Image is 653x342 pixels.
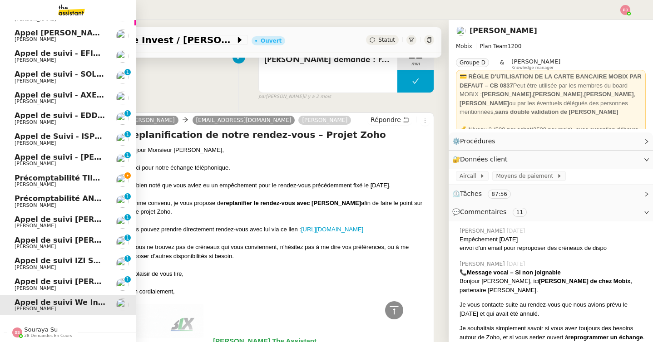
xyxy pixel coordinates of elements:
img: users%2FW4OQjB9BRtYK2an7yusO0WsYLsD3%2Favatar%2F28027066-518b-424c-8476-65f2e549ac29 [456,26,466,36]
a: [PERSON_NAME] [298,116,351,124]
span: Données client [460,156,508,163]
span: Appel de suivi [PERSON_NAME]-Riottot [15,277,174,286]
nz-badge-sup: 1 [124,110,131,117]
nz-badge-sup: 1 [124,69,131,75]
span: ⏲️ [452,190,519,197]
strong: Message vocal – Si non joignable [467,269,561,276]
img: users%2FW4OQjB9BRtYK2an7yusO0WsYLsD3%2Favatar%2F28027066-518b-424c-8476-65f2e549ac29 [116,133,129,146]
span: Souraya Su [24,326,58,333]
span: [PERSON_NAME] [15,181,56,187]
span: [PERSON_NAME] [511,58,560,65]
p: 1 [126,110,129,118]
nz-badge-sup: 1 [124,255,131,262]
strong: [PERSON_NAME] [533,91,583,98]
span: [PERSON_NAME] [15,78,56,84]
img: users%2FW4OQjB9BRtYK2an7yusO0WsYLsD3%2Favatar%2F28027066-518b-424c-8476-65f2e549ac29 [116,257,129,270]
span: [PERSON_NAME] [15,244,56,249]
img: users%2FW4OQjB9BRtYK2an7yusO0WsYLsD3%2Favatar%2F28027066-518b-424c-8476-65f2e549ac29 [116,298,129,311]
p: 1 [126,131,129,139]
div: Si vous ne trouvez pas de créneaux qui vous conviennent, n'hésitez pas à me dire vos préférences,... [126,243,430,260]
span: [PERSON_NAME] [15,264,56,270]
nz-badge-sup: 1 [124,131,131,137]
img: users%2FW4OQjB9BRtYK2an7yusO0WsYLsD3%2Favatar%2F28027066-518b-424c-8476-65f2e549ac29 [116,112,129,125]
a: [PERSON_NAME] [470,26,537,35]
div: Bien cordialement, [126,287,430,296]
strong: sans double validation de [PERSON_NAME] [495,108,618,115]
img: users%2FW4OQjB9BRtYK2an7yusO0WsYLsD3%2Favatar%2F28027066-518b-424c-8476-65f2e549ac29 [116,29,129,42]
span: par [258,93,266,101]
div: Vous pouvez prendre directement rendez-vous avec lui via ce lien : [126,225,430,234]
span: [PERSON_NAME] [460,260,507,268]
div: 🔐Données client [449,151,653,168]
nz-badge-sup: 1 [124,152,131,158]
strong: [PERSON_NAME] de chez Mobix [539,278,631,284]
span: [PERSON_NAME] [15,98,56,104]
p: 1 [126,214,129,222]
blockquote: Bonjour [PERSON_NAME], ici , partenaire [PERSON_NAME]. [460,277,646,294]
span: Mobix [456,43,472,49]
small: [PERSON_NAME] [258,93,331,101]
span: [PERSON_NAME] [15,285,56,291]
img: users%2FW4OQjB9BRtYK2an7yusO0WsYLsD3%2Favatar%2F28027066-518b-424c-8476-65f2e549ac29 [116,236,129,249]
span: Statut [378,37,395,43]
img: users%2FW4OQjB9BRtYK2an7yusO0WsYLsD3%2Favatar%2F28027066-518b-424c-8476-65f2e549ac29 [116,216,129,229]
span: Répondre [371,115,401,124]
span: Précomptabilité TIIME SV-Holding - [DATE] [15,174,188,182]
div: ⏲️Tâches 87:56 [449,185,653,203]
span: il y a 2 mois [304,93,331,101]
span: Aircall [460,171,480,181]
p: 1 [126,276,129,284]
span: Appel de suivi - [PERSON_NAME] [15,153,148,161]
img: users%2FW4OQjB9BRtYK2an7yusO0WsYLsD3%2Favatar%2F28027066-518b-424c-8476-65f2e549ac29 [116,278,129,291]
span: Appel de suivi - EDDEP - [PERSON_NAME] [15,111,183,120]
span: 🔐 [452,154,511,165]
div: Ouvert [261,38,282,44]
span: [PERSON_NAME] [15,36,56,42]
span: ⚙️ [452,136,500,147]
span: Appel de suivi IZI SAFETY - [PERSON_NAME] [15,256,195,265]
img: users%2FW4OQjB9BRtYK2an7yusO0WsYLsD3%2Favatar%2F28027066-518b-424c-8476-65f2e549ac29 [116,71,129,83]
span: Tâches [460,190,482,197]
img: users%2FW4OQjB9BRtYK2an7yusO0WsYLsD3%2Favatar%2F28027066-518b-424c-8476-65f2e549ac29 [116,92,129,104]
p: 1 [126,69,129,77]
span: Procédures [460,137,495,145]
div: Comme convenu, je vous propose de afin de faire le point sur votre projet Zoho. [126,199,430,216]
a: [URL][DOMAIN_NAME] [301,226,363,233]
span: [PERSON_NAME] [15,223,56,229]
img: svg [12,327,22,337]
div: envoi d'un email pour reproposer des créneaux de dispo [460,244,646,253]
nz-badge-sup: 1 [124,214,131,220]
span: & [500,58,504,70]
strong: [PERSON_NAME] [482,91,531,98]
div: Peut être utilisée par les membres du board MOBIX : , , , ou par les éventuels délégués des perso... [460,72,642,117]
nz-tag: 11 [513,208,527,217]
div: J'ai bien noté que vous aviez eu un empêchement pour le rendez-vous précédemment fixé le [DATE]. [126,181,430,190]
h4: Replanification de notre rendez-vous – Projet Zoho [126,128,430,141]
span: [PERSON_NAME] [460,227,507,235]
span: 1200 [508,43,522,49]
div: Au plaisir de vous lire, [126,269,430,278]
img: users%2FyAaYa0thh1TqqME0LKuif5ROJi43%2Favatar%2F3a825d04-53b1-4b39-9daa-af456df7ce53 [116,174,129,187]
p: 1 [126,255,129,264]
img: MOBIX [135,304,203,338]
span: [PERSON_NAME] demande : recherche + [PERSON_NAME] + email [264,53,392,67]
span: [PERSON_NAME] [15,306,56,312]
nz-tag: Groupe D [456,58,489,67]
span: Précomptabilité ANATHA + WWWINVEST - septembre 2025 [15,194,256,203]
a: [PERSON_NAME] [126,116,178,124]
p: 1 [126,235,129,243]
img: svg [620,5,630,15]
p: 1 [126,193,129,201]
span: [PERSON_NAME] [15,161,56,166]
strong: replanifier le rendez-vous avec [PERSON_NAME] [223,200,361,206]
div: Empêchement [DATE] [460,235,646,244]
span: Appel de suivi [PERSON_NAME] [15,215,143,224]
div: ⚙️Procédures [449,132,653,150]
span: 💬 [452,208,530,215]
span: Appel de suivi [PERSON_NAME] - MONAPP [15,236,186,244]
span: Appel de Suivi - ISPRA - [PERSON_NAME] [15,132,182,141]
nz-badge-sup: 1 [124,235,131,241]
nz-badge-sup: 1 [124,193,131,200]
span: [EMAIL_ADDRESS][DOMAIN_NAME] [196,117,292,123]
blockquote: Je vous contacte suite au rendez-vous que nous avions prévu le [DATE] et qui avait été annulé. [460,300,646,318]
